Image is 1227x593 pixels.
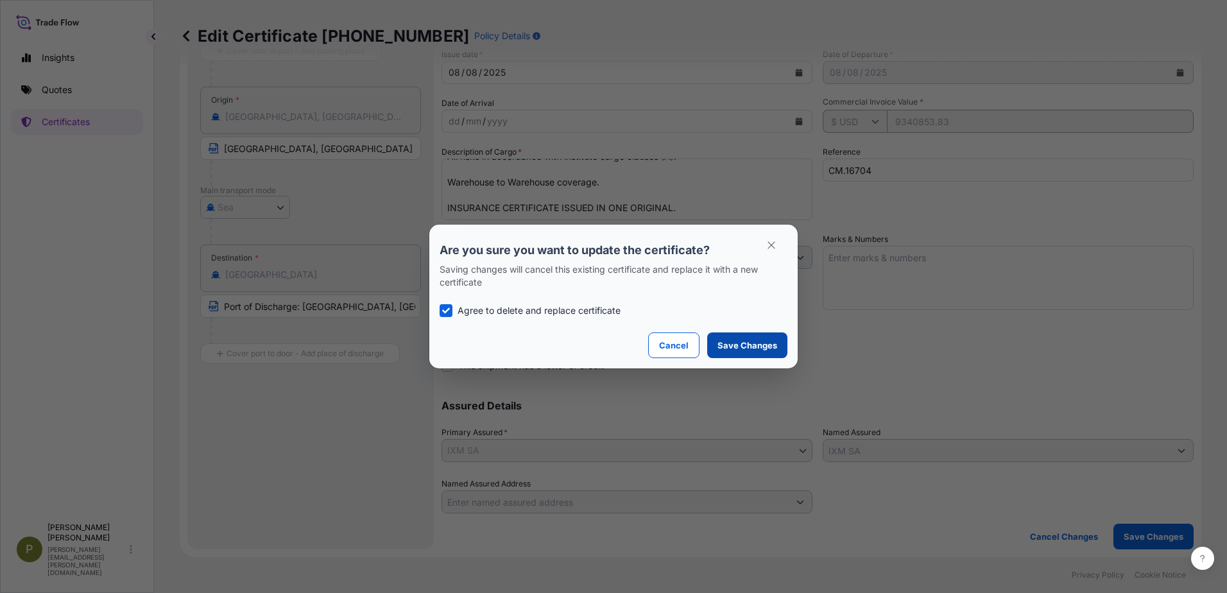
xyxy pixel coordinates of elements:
[717,339,777,352] p: Save Changes
[458,304,621,317] p: Agree to delete and replace certificate
[648,332,699,358] button: Cancel
[440,243,787,258] p: Are you sure you want to update the certificate?
[707,332,787,358] button: Save Changes
[659,339,689,352] p: Cancel
[440,263,787,289] p: Saving changes will cancel this existing certificate and replace it with a new certificate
